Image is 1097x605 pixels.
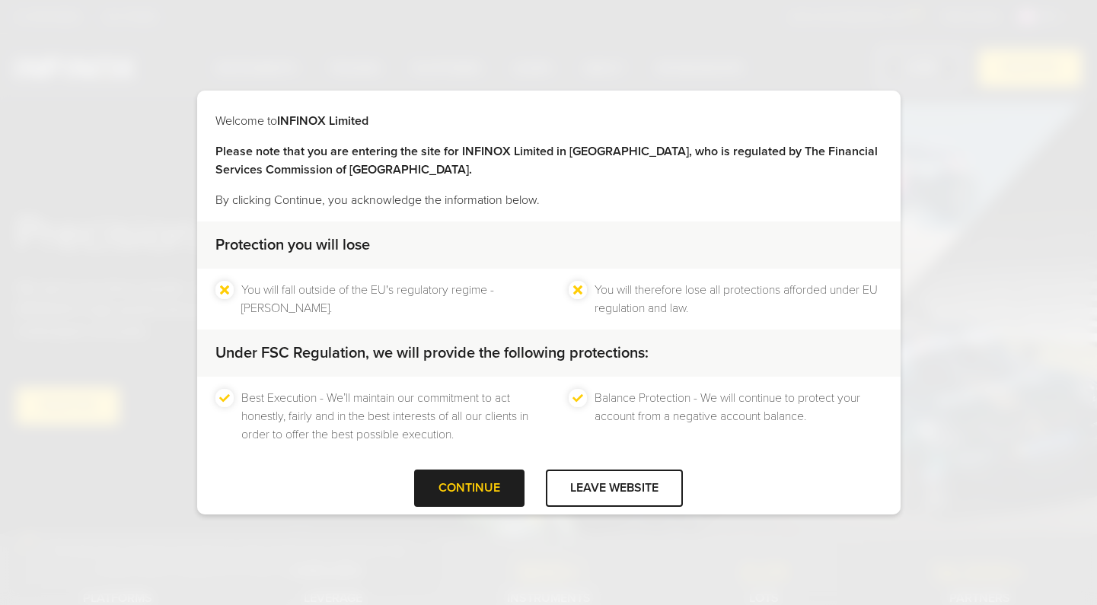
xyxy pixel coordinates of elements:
div: LEAVE WEBSITE [546,470,683,507]
strong: INFINOX Limited [277,113,368,129]
li: Best Execution - We’ll maintain our commitment to act honestly, fairly and in the best interests ... [241,389,529,444]
p: Welcome to [215,112,882,130]
li: Balance Protection - We will continue to protect your account from a negative account balance. [595,389,882,444]
p: By clicking Continue, you acknowledge the information below. [215,191,882,209]
div: CONTINUE [414,470,525,507]
li: You will fall outside of the EU's regulatory regime - [PERSON_NAME]. [241,281,529,317]
strong: Protection you will lose [215,236,370,254]
strong: Under FSC Regulation, we will provide the following protections: [215,344,649,362]
strong: Please note that you are entering the site for INFINOX Limited in [GEOGRAPHIC_DATA], who is regul... [215,144,878,177]
li: You will therefore lose all protections afforded under EU regulation and law. [595,281,882,317]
